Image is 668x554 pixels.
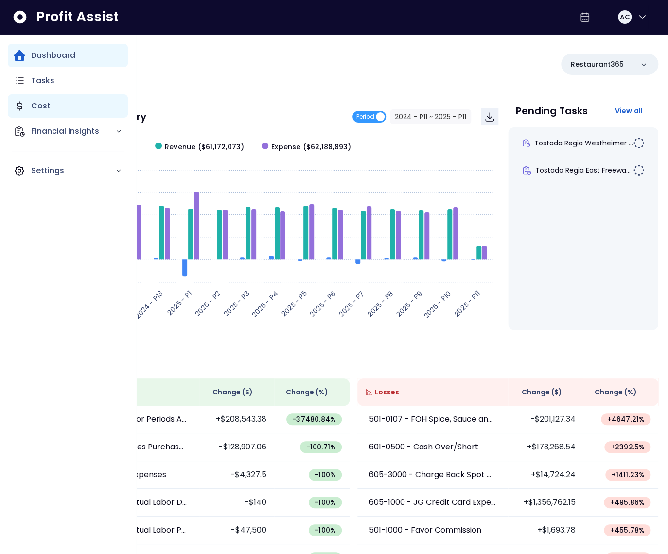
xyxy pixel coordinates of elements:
span: Tostada Regia East Freewa... [535,165,631,175]
span: Expense ($62,188,893) [271,142,351,152]
span: AC [619,12,630,22]
text: 2024 - P13 [133,288,165,321]
text: 2025 - P11 [452,288,482,319]
text: 2025 - P8 [365,288,395,319]
p: Settings [31,165,115,177]
span: + 455.78 % [610,525,645,535]
span: -100 % [315,498,336,507]
text: 2025 - P6 [308,288,338,319]
button: View all [607,102,650,120]
p: 601-0500 - Cash Over/Short [369,441,478,453]
span: -100 % [315,525,336,535]
td: +$1,356,762.15 [508,489,583,517]
span: Profit Assist [36,8,119,26]
p: Cost [31,100,51,112]
span: Change ( $ ) [212,387,253,397]
p: 501-1000 - Favor Commission [369,524,481,536]
span: Change (%) [595,387,637,397]
td: -$140 [199,489,275,517]
text: 2025 - P3 [222,288,251,318]
p: Pending Tasks [516,106,588,116]
span: + 2392.5 % [610,442,645,452]
td: -$201,127.34 [508,406,583,433]
p: Wins & Losses [49,357,658,367]
span: Tostada Regia Westheimer ... [534,138,633,148]
p: 501-0107 - FOH Spice, Sauce and Sweeteners [369,413,496,425]
span: + 1411.23 % [611,470,645,480]
td: +$1,693.78 [508,517,583,544]
button: 2024 - P11 ~ 2025 - P11 [390,109,471,124]
td: +$208,543.38 [199,406,275,433]
span: Losses [375,387,399,397]
img: Not yet Started [633,137,645,149]
text: 2025 - P2 [193,288,222,318]
text: 2025 - P9 [394,288,424,319]
text: 2025 - P4 [249,288,280,319]
p: Financial Insights [31,125,115,137]
button: Download [481,108,498,125]
span: Change ( $ ) [521,387,562,397]
span: + 4647.21 % [607,414,645,424]
text: 2025 - P1 [165,288,194,317]
p: Tasks [31,75,54,87]
text: 2025 - P10 [422,288,453,320]
td: +$173,268.54 [508,433,583,461]
td: +$14,724.24 [508,461,583,489]
td: -$4,327.5 [199,461,275,489]
p: 605-1000 - JG Credit Card Expenses [369,497,496,508]
span: View all [615,106,643,116]
span: Revenue ($61,172,073) [165,142,244,152]
span: Change (%) [286,387,328,397]
td: -$47,500 [199,517,275,544]
span: Period [356,111,374,123]
img: Not yet Started [633,164,645,176]
text: 2025 - P7 [336,288,367,319]
span: -37480.84 % [292,414,336,424]
td: -$128,907.06 [199,433,275,461]
p: Dashboard [31,50,75,61]
p: 605-3000 - Charge Back Spot ON [369,469,496,481]
p: Restaurant365 [571,59,624,70]
span: + 495.86 % [610,498,645,507]
span: -100 % [315,470,336,480]
text: 2025 - P5 [279,288,309,318]
span: -100.71 % [306,442,336,452]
